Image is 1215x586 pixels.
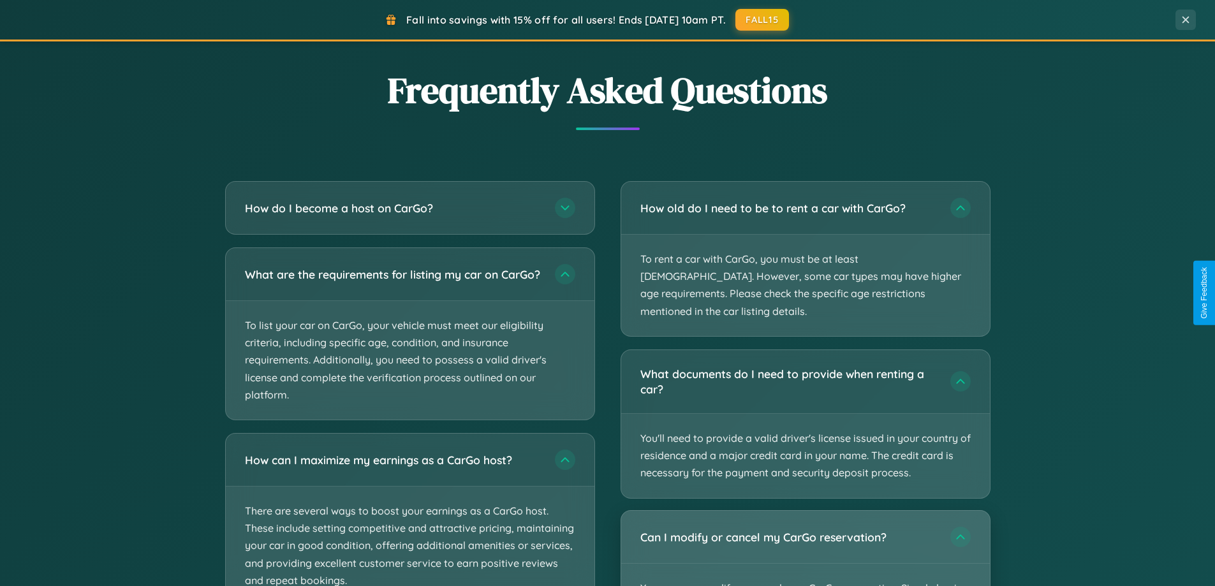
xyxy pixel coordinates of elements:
h3: How do I become a host on CarGo? [245,200,542,216]
h3: Can I modify or cancel my CarGo reservation? [640,529,938,545]
p: You'll need to provide a valid driver's license issued in your country of residence and a major c... [621,414,990,498]
h3: What documents do I need to provide when renting a car? [640,366,938,397]
button: FALL15 [735,9,789,31]
h3: How can I maximize my earnings as a CarGo host? [245,452,542,468]
h2: Frequently Asked Questions [225,66,990,115]
p: To list your car on CarGo, your vehicle must meet our eligibility criteria, including specific ag... [226,301,594,420]
div: Give Feedback [1200,267,1209,319]
h3: What are the requirements for listing my car on CarGo? [245,267,542,282]
span: Fall into savings with 15% off for all users! Ends [DATE] 10am PT. [406,13,726,26]
h3: How old do I need to be to rent a car with CarGo? [640,200,938,216]
p: To rent a car with CarGo, you must be at least [DEMOGRAPHIC_DATA]. However, some car types may ha... [621,235,990,336]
